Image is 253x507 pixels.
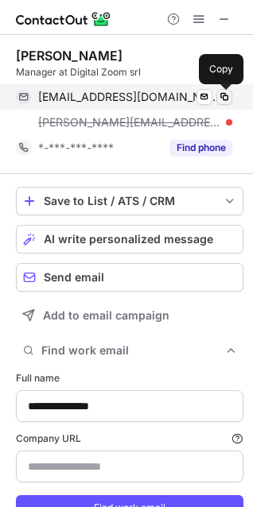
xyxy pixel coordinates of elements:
div: Save to List / ATS / CRM [44,195,216,207]
span: AI write personalized message [44,233,213,246]
span: [PERSON_NAME][EMAIL_ADDRESS][DOMAIN_NAME] [38,115,220,130]
span: Find work email [41,343,224,358]
button: Add to email campaign [16,301,243,330]
img: ContactOut v5.3.10 [16,10,111,29]
div: Manager at Digital Zoom srl [16,65,243,79]
button: AI write personalized message [16,225,243,253]
div: [PERSON_NAME] [16,48,123,64]
span: [EMAIL_ADDRESS][DOMAIN_NAME] [38,90,220,104]
label: Full name [16,371,243,385]
span: Send email [44,271,104,284]
button: Reveal Button [169,140,232,156]
button: Find work email [16,339,243,362]
span: Add to email campaign [43,309,169,322]
label: Company URL [16,432,243,446]
button: save-profile-one-click [16,187,243,215]
button: Send email [16,263,243,292]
